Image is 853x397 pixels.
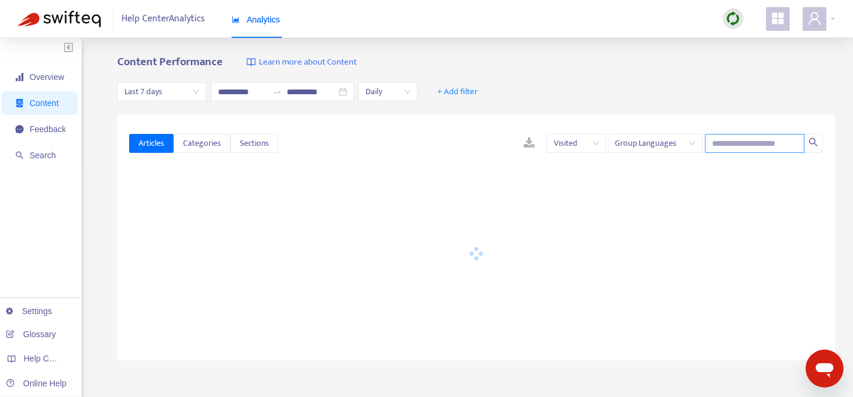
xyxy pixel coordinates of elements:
span: Daily [365,83,411,101]
img: Swifteq [18,11,101,27]
span: Visited [554,135,599,152]
span: appstore [771,11,785,25]
span: user [807,11,822,25]
span: Help Centers [24,354,72,363]
span: Content [30,98,59,108]
span: container [15,99,24,107]
span: Last 7 days [124,83,199,101]
button: Sections [230,134,278,153]
span: search [809,137,818,147]
span: Analytics [232,15,280,24]
span: to [272,87,282,97]
span: Feedback [30,124,66,134]
button: Categories [174,134,230,153]
span: Group Languages [615,135,695,152]
img: image-link [246,57,256,67]
img: sync.dc5367851b00ba804db3.png [726,11,740,26]
button: + Add filter [428,82,487,101]
a: Settings [6,306,52,316]
span: Articles [139,137,164,150]
span: Search [30,151,56,160]
span: Help Center Analytics [121,8,205,30]
span: Overview [30,72,64,82]
button: Articles [129,134,174,153]
span: swap-right [272,87,282,97]
span: signal [15,73,24,81]
a: Learn more about Content [246,56,357,69]
span: Learn more about Content [259,56,357,69]
b: Content Performance [117,53,223,71]
span: Categories [183,137,221,150]
a: Online Help [6,379,66,388]
a: Glossary [6,329,56,339]
span: search [15,151,24,159]
span: message [15,125,24,133]
span: area-chart [232,15,240,24]
span: Sections [240,137,269,150]
iframe: Button to launch messaging window [806,350,844,388]
span: + Add filter [437,85,478,99]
